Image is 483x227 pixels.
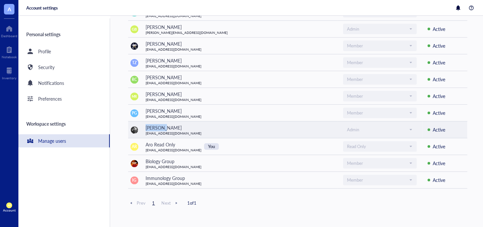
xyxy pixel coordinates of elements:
div: You [204,143,219,150]
div: [PERSON_NAME] [146,57,201,64]
span: 1 of 1 [187,200,196,206]
div: [EMAIL_ADDRESS][DOMAIN_NAME] [146,98,201,102]
span: Member [347,93,411,99]
span: Next [161,200,179,206]
span: Member [347,76,411,82]
div: Active [433,176,445,184]
span: Member [347,110,411,116]
div: Preferences [38,95,62,102]
span: Admin [347,26,411,32]
div: [EMAIL_ADDRESS][DOMAIN_NAME] [146,131,201,135]
div: Manage users [38,137,66,144]
div: Active [433,25,445,33]
div: [EMAIL_ADDRESS][DOMAIN_NAME] [146,148,201,152]
div: [PERSON_NAME] [146,40,201,47]
span: Read Only [347,143,411,149]
div: Inventory [2,76,16,80]
div: Immunology Group [146,174,201,182]
span: Member [347,43,411,49]
span: GB [132,26,137,32]
span: AR [132,144,137,150]
span: PG [132,110,137,116]
div: Dashboard [1,34,17,38]
span: Member [347,177,411,183]
span: Member [347,60,411,65]
span: Prev [128,200,146,206]
div: [PERSON_NAME] [146,23,228,31]
div: Workspace settings [18,116,110,132]
div: Biology Group [146,158,201,165]
div: Notifications [38,79,64,87]
div: Active [433,42,445,49]
div: Aro Read Only [146,141,201,148]
div: [EMAIL_ADDRESS][DOMAIN_NAME] [146,47,201,51]
a: Inventory [2,65,16,80]
span: TZ [132,60,137,66]
div: [PERSON_NAME] [146,90,201,98]
div: [PERSON_NAME] [146,107,201,114]
div: [EMAIL_ADDRESS][DOMAIN_NAME] [146,81,201,85]
div: Personal settings [18,26,110,42]
div: Active [433,160,445,167]
div: [EMAIL_ADDRESS][DOMAIN_NAME] [146,182,201,186]
span: RC [132,77,137,83]
span: Member [347,160,411,166]
span: A [8,5,11,13]
a: Dashboard [1,23,17,38]
a: Preferences [18,92,110,105]
div: Active [433,143,445,150]
div: [PERSON_NAME] [146,74,201,81]
div: Security [38,63,55,71]
div: Active [433,59,445,66]
img: e3b8e2f9-2f7f-49fa-a8fb-4d0ab0feffc4.jpeg [131,160,138,167]
a: Notebook [2,44,17,59]
div: Profile [38,48,51,55]
a: Manage users [18,134,110,147]
div: Notebook [2,55,17,59]
div: [EMAIL_ADDRESS][DOMAIN_NAME] [146,64,201,68]
a: Security [18,61,110,74]
a: Profile [18,45,110,58]
span: Admin [347,127,411,133]
span: IG [132,177,136,183]
div: [PERSON_NAME][EMAIL_ADDRESS][DOMAIN_NAME] [146,31,228,35]
div: Account settings [26,5,58,11]
a: Notifications [18,76,110,89]
div: Active [433,126,445,133]
div: Active [433,76,445,83]
div: [EMAIL_ADDRESS][DOMAIN_NAME] [146,14,201,18]
div: Active [433,92,445,100]
span: AR [8,204,11,207]
span: MR [132,94,137,99]
div: [PERSON_NAME] [146,124,201,131]
img: 194d251f-2f82-4463-8fb8-8f750e7a68d2.jpeg [131,126,138,134]
div: Active [433,109,445,116]
span: 1 [149,200,157,206]
div: [EMAIL_ADDRESS][DOMAIN_NAME] [146,165,201,169]
img: e93b310a-48b0-4c5e-bf70-c7d8ac29cdb4.jpeg [131,42,138,50]
div: Account [3,208,16,212]
div: [EMAIL_ADDRESS][DOMAIN_NAME] [146,114,201,118]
